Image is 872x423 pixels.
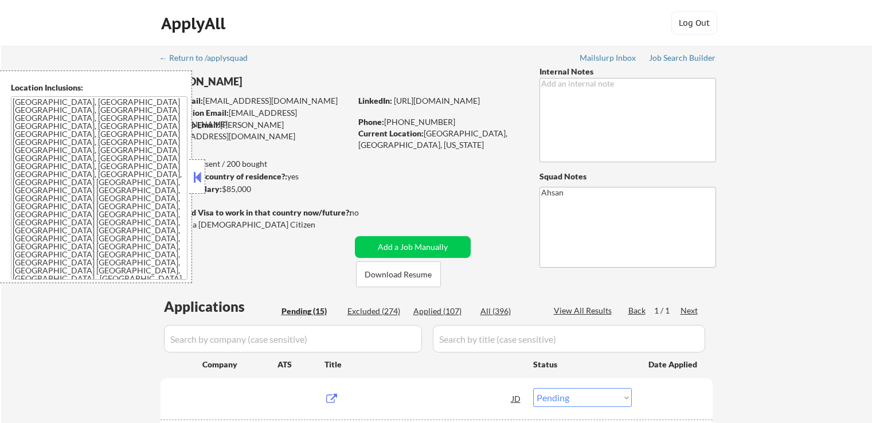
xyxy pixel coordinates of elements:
input: Search by title (case sensitive) [433,325,705,352]
div: [GEOGRAPHIC_DATA], [GEOGRAPHIC_DATA], [US_STATE] [358,128,521,150]
div: View All Results [554,305,615,316]
div: Title [324,359,522,370]
div: JD [511,388,522,409]
div: [PERSON_NAME] [161,75,396,89]
strong: Current Location: [358,128,424,138]
div: Applications [164,300,277,314]
div: Mailslurp Inbox [580,54,637,62]
div: $85,000 [160,183,351,195]
div: Location Inclusions: [11,82,187,93]
div: Job Search Builder [649,54,716,62]
div: Next [681,305,699,316]
a: Job Search Builder [649,53,716,65]
div: Back [628,305,647,316]
div: Date Applied [648,359,699,370]
div: All (396) [480,305,538,317]
div: yes [160,171,347,182]
strong: Phone: [358,117,384,127]
div: ATS [277,359,324,370]
strong: LinkedIn: [358,96,392,105]
div: Squad Notes [539,171,716,182]
div: Company [202,359,277,370]
div: 107 sent / 200 bought [160,158,351,170]
div: [EMAIL_ADDRESS][DOMAIN_NAME] [161,95,351,107]
div: Excluded (274) [347,305,405,317]
a: ← Return to /applysquad [159,53,259,65]
div: Internal Notes [539,66,716,77]
strong: Can work in country of residence?: [160,171,287,181]
div: no [350,207,382,218]
div: Yes, I am a [DEMOGRAPHIC_DATA] Citizen [161,219,354,230]
div: Applied (107) [413,305,471,317]
strong: Will need Visa to work in that country now/future?: [161,207,351,217]
button: Download Resume [356,261,441,287]
button: Add a Job Manually [355,236,471,258]
input: Search by company (case sensitive) [164,325,422,352]
a: [URL][DOMAIN_NAME] [394,96,480,105]
div: Status [533,354,632,374]
div: [PERSON_NAME][EMAIL_ADDRESS][DOMAIN_NAME] [161,119,351,142]
div: Pending (15) [281,305,339,317]
div: ← Return to /applysquad [159,54,259,62]
div: 1 / 1 [654,305,681,316]
div: ApplyAll [161,14,229,33]
button: Log Out [671,11,717,34]
div: [PHONE_NUMBER] [358,116,521,128]
a: Mailslurp Inbox [580,53,637,65]
div: [EMAIL_ADDRESS][DOMAIN_NAME] [161,107,351,130]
